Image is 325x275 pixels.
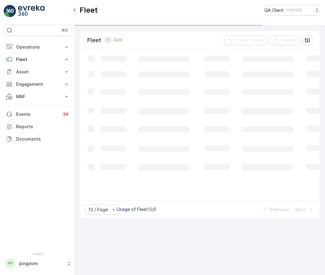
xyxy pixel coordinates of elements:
[4,41,72,53] button: Operations
[4,257,72,270] button: PPpingdom
[264,5,320,15] button: QA Client(+03:00)
[16,124,70,130] p: Reports
[16,56,60,63] p: Fleet
[4,108,72,120] a: Events34
[80,5,98,15] p: Fleet
[18,5,45,17] img: logo_light-DOdMpM7g.png
[102,36,125,44] button: Add
[4,53,72,66] button: Fleet
[19,260,63,267] p: pingdom
[295,207,305,213] p: Next
[16,44,60,50] p: Operations
[16,81,60,87] p: Engagement
[114,37,122,43] p: Add
[270,207,289,213] p: Previous
[4,5,16,17] img: logo
[286,8,302,13] p: ( +03:00 )
[282,37,296,43] p: Export
[16,111,58,117] p: Events
[4,133,72,145] a: Documents
[261,206,290,213] button: Previous
[4,120,72,133] a: Reports
[224,35,267,45] button: Clear Filters
[16,69,60,75] p: Asset
[264,7,284,13] p: QA Client
[62,28,68,33] p: ⌘B
[4,66,72,78] button: Asset
[236,37,263,43] p: Clear Filters
[4,252,72,256] span: v 1.48.1
[63,112,68,117] p: 34
[295,206,315,213] button: Next
[5,259,15,268] div: PP
[117,206,156,212] p: Usage of Fleet : 0/0
[87,36,101,45] p: Fleet
[16,136,70,142] p: Documents
[4,78,72,90] button: Engagement
[16,94,60,100] p: MRF
[4,90,72,103] button: MRF
[270,35,300,45] button: Export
